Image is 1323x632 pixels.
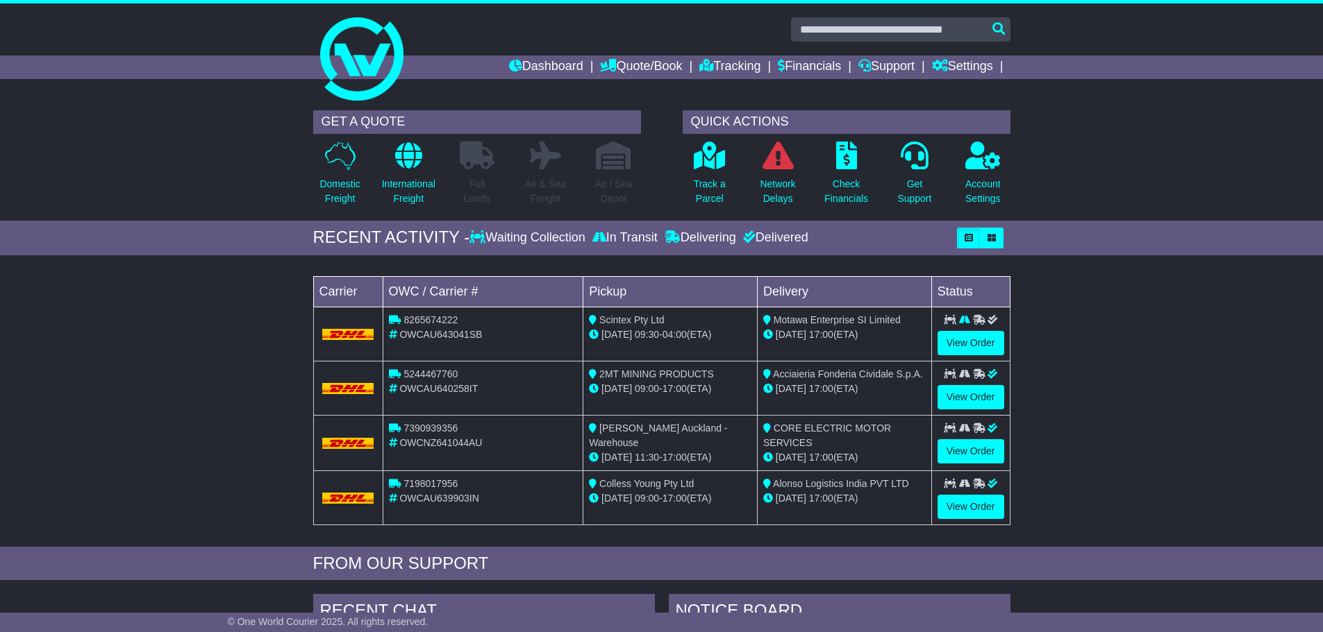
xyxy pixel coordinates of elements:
[669,594,1010,631] div: NOTICE BOARD
[509,55,583,79] a: Dashboard
[635,493,659,504] span: 09:00
[601,493,632,504] span: [DATE]
[313,110,641,134] div: GET A QUOTE
[322,438,374,449] img: DHL.png
[763,382,926,396] div: (ETA)
[399,493,479,504] span: OWCAU639903IN
[589,230,661,246] div: In Transit
[313,276,383,307] td: Carrier
[403,478,458,489] span: 7198017956
[740,230,808,246] div: Delivered
[319,177,360,206] p: Domestic Freight
[763,491,926,506] div: (ETA)
[774,314,901,325] span: Motawa Enterprise SI Limited
[313,554,1010,574] div: FROM OUR SUPPORT
[228,616,428,627] span: © One World Courier 2025. All rights reserved.
[403,314,458,325] span: 8265674222
[778,55,841,79] a: Financials
[601,329,632,340] span: [DATE]
[763,450,926,465] div: (ETA)
[599,478,694,489] span: Colless Young Pty Ltd
[595,177,633,206] p: Air / Sea Depot
[663,329,687,340] span: 04:00
[589,327,751,342] div: - (ETA)
[601,383,632,394] span: [DATE]
[460,177,494,206] p: Full Loads
[932,55,993,79] a: Settings
[599,314,664,325] span: Scintex Pty Ltd
[383,276,583,307] td: OWC / Carrier #
[773,368,923,379] span: Acciaieria Fonderia Cividale S.p.A.
[663,493,687,504] span: 17:00
[763,327,926,342] div: (ETA)
[693,141,726,214] a: Track aParcel
[381,141,436,214] a: InternationalFreight
[322,493,374,504] img: DHL.png
[399,383,478,394] span: OWCAU640258IT
[525,177,566,206] p: Air & Sea Freight
[399,329,482,340] span: OWCAU643041SB
[403,368,458,379] span: 5244467760
[589,491,751,506] div: - (ETA)
[699,55,760,79] a: Tracking
[601,452,632,463] span: [DATE]
[809,329,833,340] span: 17:00
[583,276,758,307] td: Pickup
[635,452,659,463] span: 11:30
[322,383,374,394] img: DHL.png
[809,383,833,394] span: 17:00
[938,385,1004,409] a: View Order
[399,437,482,448] span: OWCNZ641044AU
[965,141,1001,214] a: AccountSettings
[694,177,726,206] p: Track a Parcel
[759,141,796,214] a: NetworkDelays
[663,452,687,463] span: 17:00
[776,452,806,463] span: [DATE]
[589,422,727,448] span: [PERSON_NAME] Auckland - Warehouse
[635,383,659,394] span: 09:00
[809,452,833,463] span: 17:00
[776,383,806,394] span: [DATE]
[897,177,931,206] p: Get Support
[322,329,374,340] img: DHL.png
[760,177,795,206] p: Network Delays
[589,450,751,465] div: - (ETA)
[763,422,891,448] span: CORE ELECTRIC MOTOR SERVICES
[469,230,588,246] div: Waiting Collection
[938,439,1004,463] a: View Order
[319,141,360,214] a: DomesticFreight
[313,594,655,631] div: RECENT CHAT
[776,493,806,504] span: [DATE]
[589,382,751,396] div: - (ETA)
[661,230,740,246] div: Delivering
[683,110,1010,134] div: QUICK ACTIONS
[824,177,868,206] p: Check Financials
[600,55,682,79] a: Quote/Book
[938,495,1004,519] a: View Order
[938,331,1004,355] a: View Order
[809,493,833,504] span: 17:00
[663,383,687,394] span: 17:00
[635,329,659,340] span: 09:30
[382,177,435,206] p: International Freight
[858,55,915,79] a: Support
[931,276,1010,307] td: Status
[824,141,869,214] a: CheckFinancials
[773,478,909,489] span: Alonso Logistics India PVT LTD
[965,177,1001,206] p: Account Settings
[897,141,932,214] a: GetSupport
[599,368,714,379] span: 2MT MINING PRODUCTS
[403,422,458,434] span: 7390939356
[776,329,806,340] span: [DATE]
[757,276,931,307] td: Delivery
[313,228,470,248] div: RECENT ACTIVITY -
